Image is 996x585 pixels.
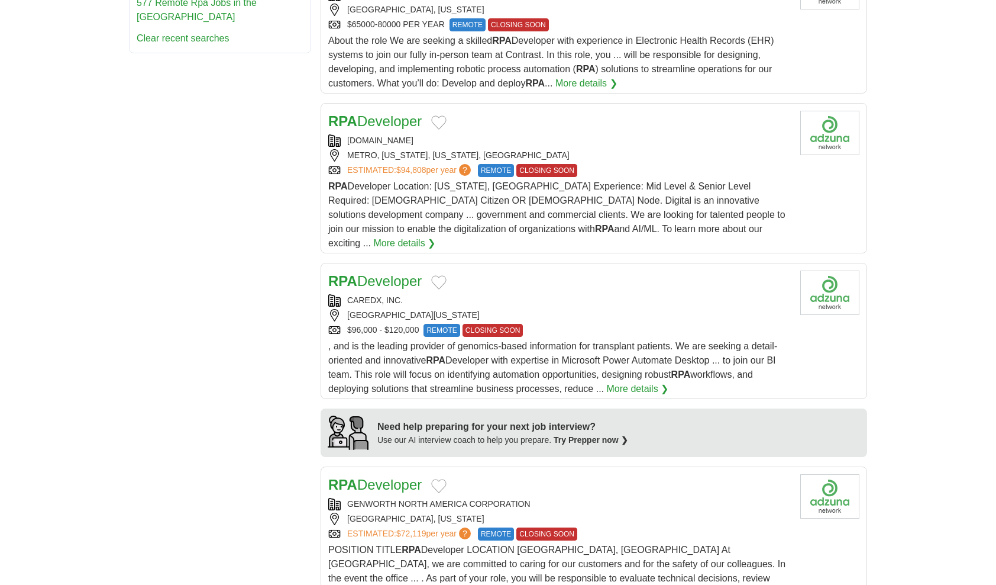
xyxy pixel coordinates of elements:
[347,528,473,541] a: ESTIMATED:$72,119per year?
[488,18,549,31] span: CLOSING SOON
[328,36,774,88] span: About the role We are seeking a skilled Developer with experience in Electronic Health Records (E...
[426,355,445,365] strong: RPA
[347,164,473,177] a: ESTIMATED:$94,808per year?
[328,134,791,147] div: [DOMAIN_NAME]
[431,275,447,290] button: Add to favorite jobs
[328,294,791,307] div: CAREDX, INC.
[800,271,859,315] img: Company logo
[328,18,791,31] div: $65000-80000 PER YEAR
[671,369,691,380] strong: RPA
[431,115,447,130] button: Add to favorite jobs
[328,149,791,162] div: METRO, [US_STATE], [US_STATE], [GEOGRAPHIC_DATA]
[328,273,357,289] strong: RPA
[459,164,471,176] span: ?
[800,474,859,519] img: Company logo
[137,33,229,43] a: Clear recent searches
[478,528,514,541] span: REMOTE
[396,165,426,175] span: $94,808
[554,435,628,445] a: Try Prepper now ❯
[328,477,357,493] strong: RPA
[450,18,486,31] span: REMOTE
[377,434,628,446] div: Use our AI interview coach to help you prepare.
[576,64,596,74] strong: RPA
[463,324,523,337] span: CLOSING SOON
[328,273,422,289] a: RPADeveloper
[328,181,785,248] span: Developer Location: [US_STATE], [GEOGRAPHIC_DATA] Experience: Mid Level & Senior Level Required: ...
[328,181,348,191] strong: RPA
[606,382,668,396] a: More details ❯
[328,4,791,16] div: [GEOGRAPHIC_DATA], [US_STATE]
[516,164,577,177] span: CLOSING SOON
[459,528,471,539] span: ?
[396,529,426,538] span: $72,119
[328,113,357,129] strong: RPA
[526,78,545,88] strong: RPA
[431,479,447,493] button: Add to favorite jobs
[328,477,422,493] a: RPADeveloper
[328,498,791,510] div: GENWORTH NORTH AMERICA CORPORATION
[328,341,777,394] span: , and is the leading provider of genomics-based information for transplant patients. We are seeki...
[800,111,859,155] img: Company logo
[373,236,435,250] a: More details ❯
[402,545,421,555] strong: RPA
[328,309,791,322] div: [GEOGRAPHIC_DATA][US_STATE]
[377,420,628,434] div: Need help preparing for your next job interview?
[328,324,791,337] div: $96,000 - $120,000
[423,324,460,337] span: REMOTE
[516,528,577,541] span: CLOSING SOON
[328,113,422,129] a: RPADeveloper
[328,513,791,525] div: [GEOGRAPHIC_DATA], [US_STATE]
[492,36,512,46] strong: RPA
[478,164,514,177] span: REMOTE
[595,224,615,234] strong: RPA
[555,76,617,91] a: More details ❯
